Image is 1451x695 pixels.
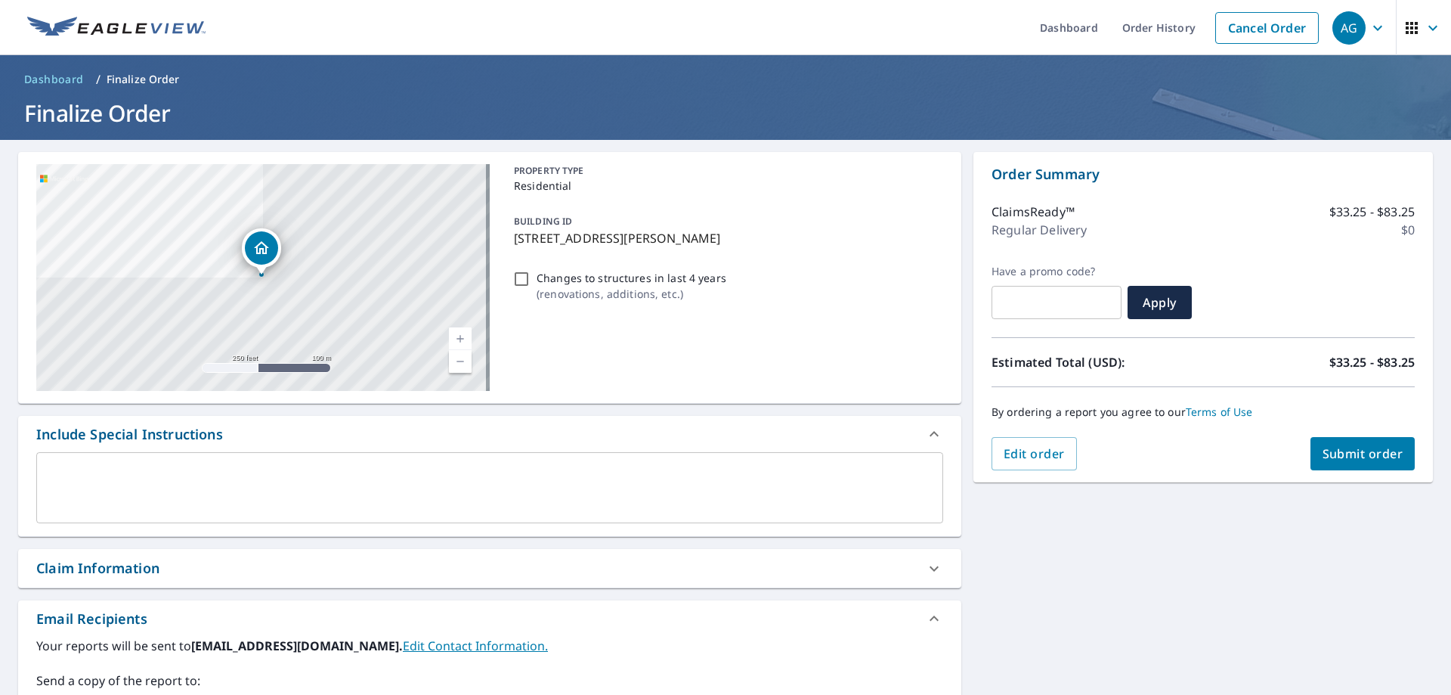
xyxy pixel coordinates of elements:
[18,67,90,92] a: Dashboard
[18,98,1433,129] h1: Finalize Order
[514,178,937,194] p: Residential
[18,67,1433,92] nav: breadcrumb
[1004,445,1065,462] span: Edit order
[96,70,101,88] li: /
[992,203,1075,221] p: ClaimsReady™
[1140,294,1180,311] span: Apply
[1186,405,1253,419] a: Terms of Use
[992,437,1077,470] button: Edit order
[18,600,961,637] div: Email Recipients
[992,353,1203,371] p: Estimated Total (USD):
[1329,353,1415,371] p: $33.25 - $83.25
[449,327,472,350] a: Current Level 17, Zoom In
[992,405,1415,419] p: By ordering a report you agree to our
[537,286,726,302] p: ( renovations, additions, etc. )
[992,221,1087,239] p: Regular Delivery
[1128,286,1192,319] button: Apply
[514,164,937,178] p: PROPERTY TYPE
[1332,11,1366,45] div: AG
[107,72,180,87] p: Finalize Order
[36,558,159,579] div: Claim Information
[18,549,961,588] div: Claim Information
[992,164,1415,185] p: Order Summary
[191,638,403,654] b: [EMAIL_ADDRESS][DOMAIN_NAME].
[36,672,943,690] label: Send a copy of the report to:
[36,637,943,655] label: Your reports will be sent to
[27,17,206,39] img: EV Logo
[514,229,937,247] p: [STREET_ADDRESS][PERSON_NAME]
[242,228,281,275] div: Dropped pin, building 1, Residential property, 613 Ashberry Ln Altamonte Springs, FL 32714
[24,72,84,87] span: Dashboard
[403,638,548,654] a: EditContactInfo
[992,265,1122,278] label: Have a promo code?
[514,215,572,228] p: BUILDING ID
[449,350,472,373] a: Current Level 17, Zoom Out
[537,270,726,286] p: Changes to structures in last 4 years
[1329,203,1415,221] p: $33.25 - $83.25
[1401,221,1415,239] p: $0
[36,609,147,629] div: Email Recipients
[18,416,961,452] div: Include Special Instructions
[1215,12,1319,44] a: Cancel Order
[1310,437,1415,470] button: Submit order
[1323,445,1403,462] span: Submit order
[36,424,223,445] div: Include Special Instructions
